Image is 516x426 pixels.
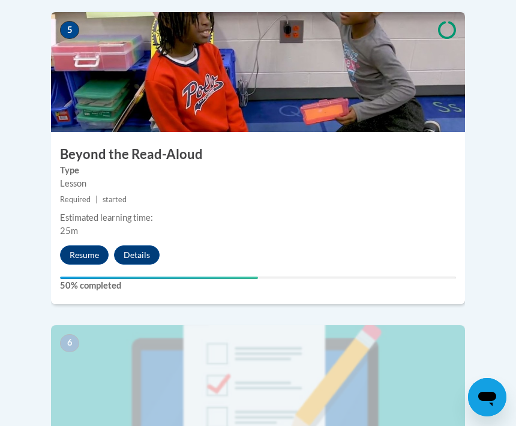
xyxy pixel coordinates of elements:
[95,195,98,204] span: |
[60,21,79,39] span: 5
[51,145,465,164] h3: Beyond the Read-Aloud
[60,164,456,177] label: Type
[468,378,506,416] iframe: Button to launch messaging window
[60,279,456,292] label: 50% completed
[60,195,91,204] span: Required
[60,226,78,236] span: 25m
[51,12,465,132] img: Course Image
[60,245,109,265] button: Resume
[103,195,127,204] span: started
[60,177,456,190] div: Lesson
[60,277,258,279] div: Your progress
[60,334,79,352] span: 6
[60,211,456,224] div: Estimated learning time:
[114,245,160,265] button: Details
